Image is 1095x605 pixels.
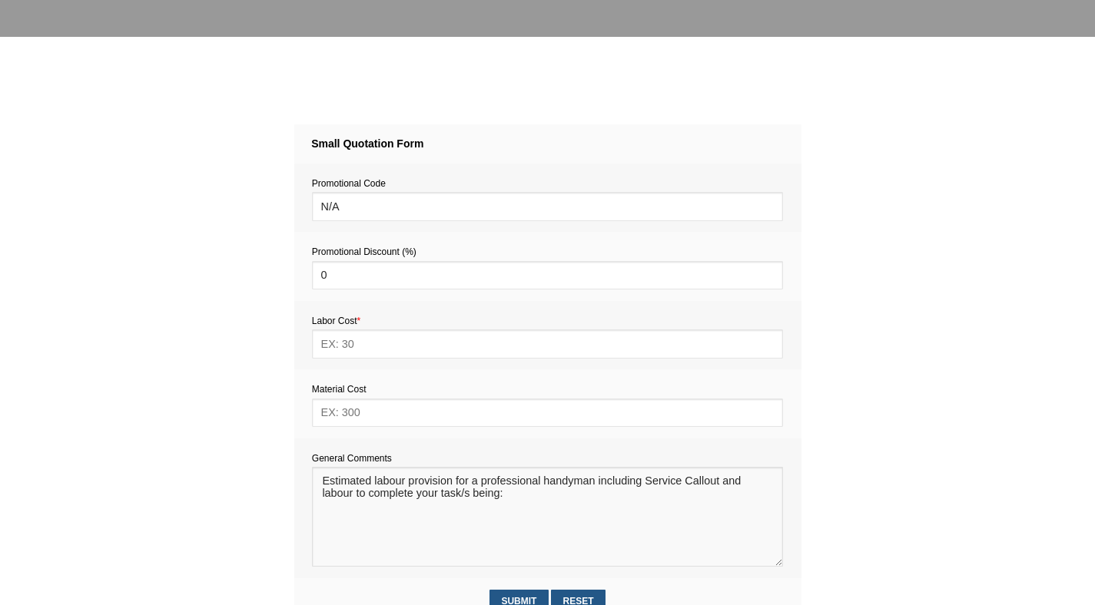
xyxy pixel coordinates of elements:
[312,453,392,464] span: General Comments
[312,178,386,189] span: Promotional Code
[312,384,367,395] span: Material Cost
[312,246,416,257] span: Promotional Discount (%)
[311,137,423,150] strong: Small Quotation Form
[312,329,783,358] input: EX: 30
[312,398,783,427] input: EX: 300
[312,316,360,326] span: Labor Cost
